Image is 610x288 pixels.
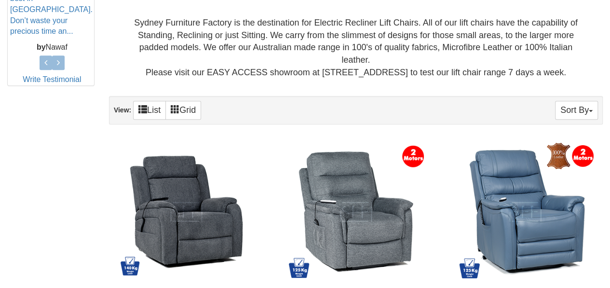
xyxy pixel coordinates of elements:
a: Write Testimonial [23,75,81,83]
div: Sydney Furniture Factory is the destination for Electric Recliner Lift Chairs. All of our lift ch... [117,17,595,79]
p: Nawaf [10,42,94,53]
button: Sort By [555,101,598,120]
a: Grid [165,101,201,120]
img: Portsea Dual Motor Lift Chair in 100% Leather [453,139,597,284]
a: List [133,101,166,120]
strong: View: [114,106,131,114]
img: Bristow Dual Motor Lift Chair in Fabric [284,139,428,284]
img: Virgo Electric Lift Chair in Fabric [114,139,258,284]
b: by [37,43,46,51]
